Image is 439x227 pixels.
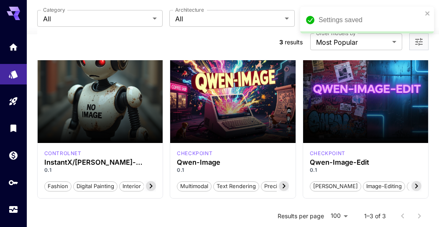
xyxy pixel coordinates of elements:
button: Open more filters [414,37,424,47]
div: InstantX/Qwen-Image-ControlNet-Inpainting [44,158,156,166]
button: Multimodal [177,181,212,191]
h3: InstantX/[PERSON_NAME]-Image-ControlNet-Inpainting [44,158,156,166]
span: Precise text [261,182,299,191]
span: Fashion [45,182,71,191]
button: close [425,10,431,17]
button: Precise text [261,181,299,191]
h3: Qwen-Image-Edit [310,158,422,166]
div: 100 [327,210,351,222]
span: Interior [120,182,144,191]
div: Usage [8,204,18,215]
div: Qwen Image [177,150,212,157]
p: 0.1 [177,166,289,174]
label: Search [307,6,324,13]
span: Most Popular [316,37,389,47]
label: Architecture [175,6,204,13]
button: Fashion [44,181,71,191]
div: Models [8,69,18,79]
span: [PERSON_NAME] [310,182,361,191]
span: All [43,14,149,24]
p: 0.1 [310,166,422,174]
span: Multimodal [177,182,211,191]
span: 3 [279,38,283,46]
p: controlnet [44,150,82,157]
button: Text rendering [213,181,259,191]
div: Wallet [8,150,18,161]
p: Results per page [278,212,324,220]
p: checkpoint [310,150,345,157]
button: [PERSON_NAME] [310,181,361,191]
p: 0.1 [44,166,156,174]
label: Category [43,6,65,13]
span: Digital Painting [74,182,117,191]
button: Interior [119,181,144,191]
div: Playground [8,96,18,107]
img: no-image-qHGxvh9x.jpeg [38,36,163,143]
div: Home [8,42,18,52]
div: API Keys [8,177,18,188]
button: Digital Painting [73,181,117,191]
span: All [175,14,281,24]
div: Library [8,123,18,133]
div: Settings saved [319,15,422,25]
h3: Qwen-Image [177,158,289,166]
div: Qwen Image [44,150,82,157]
p: 1–3 of 3 [364,212,386,220]
button: image-editing [363,181,405,191]
span: Text rendering [214,182,259,191]
div: qwen_image_edit [310,150,345,157]
span: image-editing [363,182,405,191]
span: results [285,38,303,46]
p: checkpoint [177,150,212,157]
